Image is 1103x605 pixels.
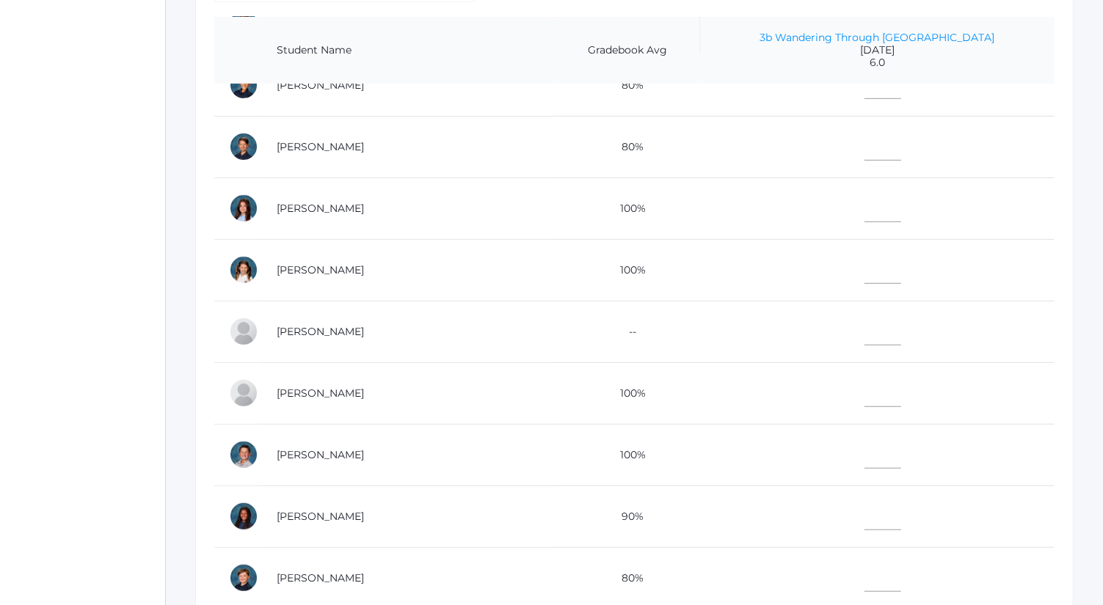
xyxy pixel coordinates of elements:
th: Gradebook Avg [554,17,700,84]
td: 80% [554,116,700,177]
td: 80% [554,54,700,116]
a: [PERSON_NAME] [277,263,364,276]
a: [PERSON_NAME] [277,510,364,523]
a: [PERSON_NAME] [277,448,364,461]
div: Pauline Harris [229,317,258,346]
a: [PERSON_NAME] [277,325,364,338]
span: [DATE] [715,44,1040,56]
div: Levi Dailey-Langin [229,132,258,161]
div: Eli Henry [229,378,258,408]
a: [PERSON_NAME] [277,78,364,92]
td: -- [554,301,700,362]
th: Student Name [262,17,554,84]
a: [PERSON_NAME] [277,202,364,215]
td: 90% [554,485,700,547]
div: Levi Herrera [229,440,258,469]
a: 3b Wandering Through [GEOGRAPHIC_DATA] [760,31,995,44]
td: 100% [554,177,700,239]
td: 100% [554,362,700,424]
div: Norah Hosking [229,502,258,531]
div: Gunnar Carey [229,70,258,100]
a: [PERSON_NAME] [277,386,364,400]
td: 100% [554,424,700,485]
td: 100% [554,239,700,301]
a: [PERSON_NAME] [277,140,364,153]
span: 6.0 [715,56,1040,69]
div: Ceylee Ekdahl [229,255,258,285]
a: [PERSON_NAME] [277,571,364,584]
div: Kadyn Ehrlich [229,194,258,223]
div: Asher Pedersen [229,563,258,593]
